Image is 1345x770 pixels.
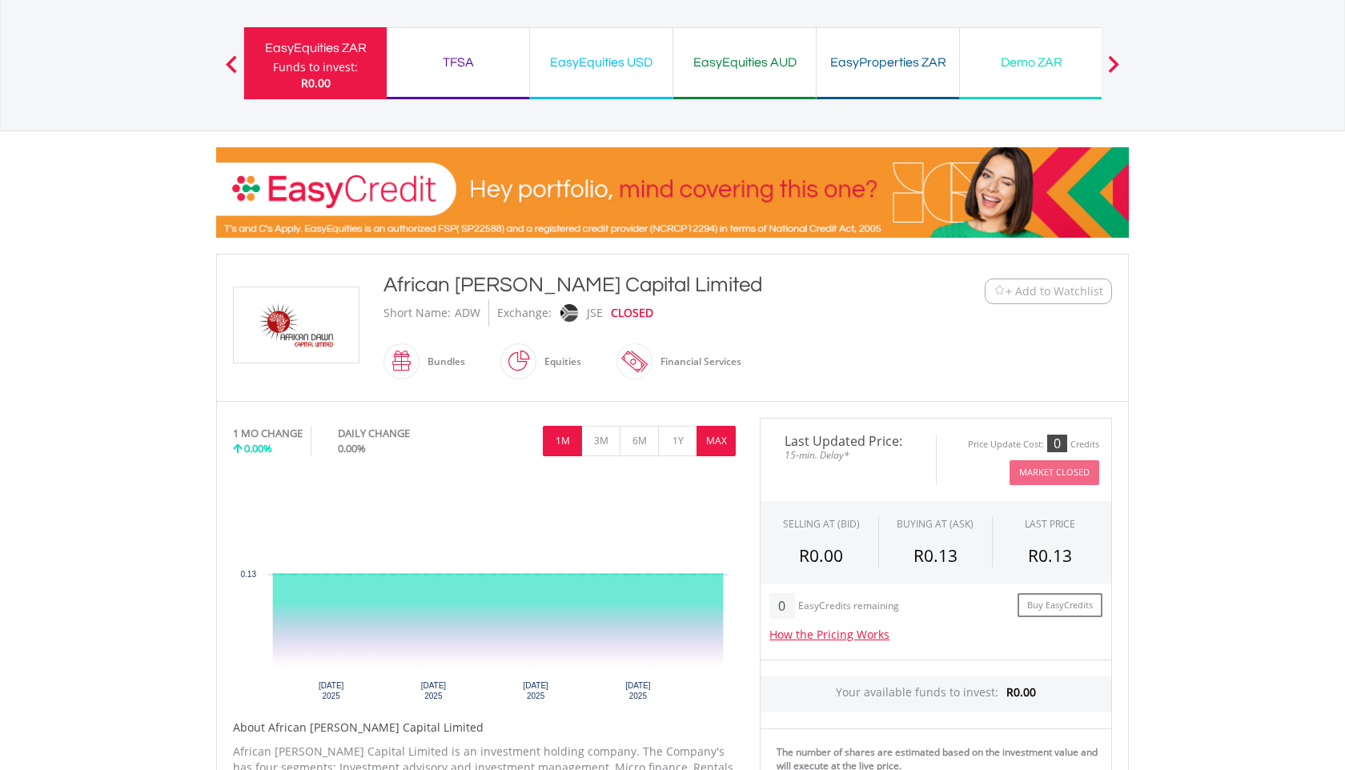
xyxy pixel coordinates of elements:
div: EasyEquities ZAR [254,37,377,59]
span: 0.00% [338,441,366,455]
div: African [PERSON_NAME] Capital Limited [383,271,886,299]
div: EasyEquities USD [540,51,663,74]
div: ADW [455,299,480,327]
span: R0.00 [301,75,331,90]
img: jse.png [560,304,578,322]
button: Next [1098,63,1130,79]
div: Credits [1070,439,1099,451]
div: JSE [587,299,603,327]
span: R0.13 [1028,544,1072,567]
div: Your available funds to invest: [761,676,1111,712]
img: EQU.ZA.ADW.png [236,287,356,363]
div: CLOSED [611,299,653,327]
button: Watchlist + Add to Watchlist [985,279,1112,304]
div: Exchange: [497,299,552,327]
div: DAILY CHANGE [338,426,464,441]
h5: About African [PERSON_NAME] Capital Limited [233,720,736,736]
div: 1 MO CHANGE [233,426,303,441]
div: LAST PRICE [1025,517,1075,531]
div: 0 [1047,435,1067,452]
div: EasyCredits remaining [798,600,899,614]
button: 1M [543,426,582,456]
span: + Add to Watchlist [1006,283,1103,299]
div: Short Name: [383,299,451,327]
a: Buy EasyCredits [1018,593,1102,618]
div: SELLING AT (BID) [783,517,860,531]
span: Last Updated Price: [773,435,924,447]
button: Market Closed [1010,460,1099,485]
div: Demo ZAR [970,51,1093,74]
text: [DATE] 2025 [625,681,651,700]
div: Financial Services [652,343,741,381]
div: 0 [769,593,794,619]
span: BUYING AT (ASK) [897,517,974,531]
text: [DATE] 2025 [421,681,447,700]
button: 1Y [658,426,697,456]
text: [DATE] 2025 [523,681,548,700]
div: Bundles [420,343,465,381]
span: 15-min. Delay* [773,447,924,463]
img: Watchlist [994,285,1006,297]
div: Price Update Cost: [968,439,1044,451]
span: R0.13 [913,544,958,567]
svg: Interactive chart [233,471,736,712]
text: 0.13 [241,570,257,579]
span: R0.00 [1006,684,1036,700]
div: Chart. Highcharts interactive chart. [233,471,736,712]
div: Equities [536,343,581,381]
span: 0.00% [244,441,272,455]
button: Previous [215,63,247,79]
a: How the Pricing Works [769,627,889,642]
div: Funds to invest: [273,59,358,75]
button: 3M [581,426,620,456]
span: R0.00 [799,544,843,567]
button: 6M [620,426,659,456]
text: [DATE] 2025 [319,681,344,700]
button: MAX [697,426,736,456]
img: EasyCredit Promotion Banner [216,147,1129,238]
div: TFSA [396,51,520,74]
div: EasyEquities AUD [683,51,806,74]
div: EasyProperties ZAR [826,51,950,74]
